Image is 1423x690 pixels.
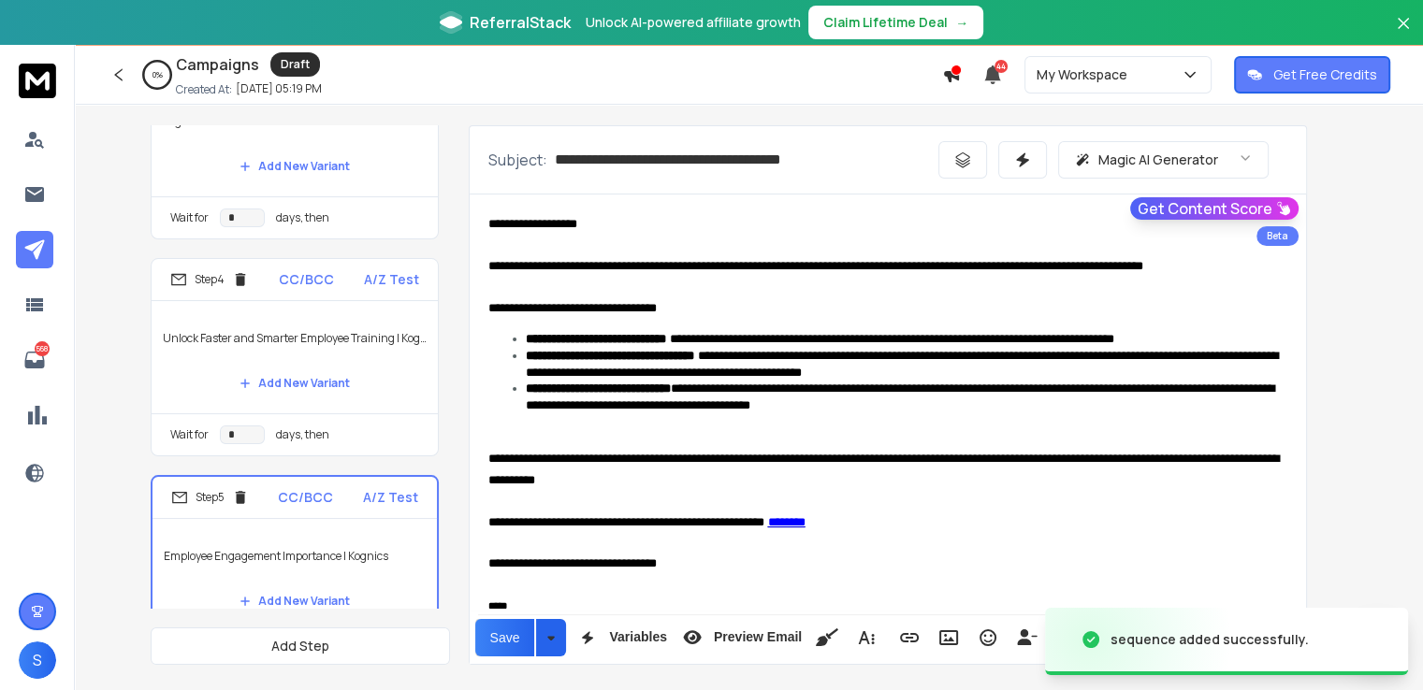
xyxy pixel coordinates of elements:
[675,619,806,656] button: Preview Email
[995,60,1008,73] span: 44
[19,641,56,679] button: S
[151,475,439,675] li: Step5CC/BCCA/Z TestEmployee Engagement Importance | KognicsAdd New VariantWait fordays, then
[931,619,966,656] button: Insert Image (Ctrl+P)
[170,271,249,288] div: Step 4
[570,619,671,656] button: Variables
[276,427,329,442] p: days, then
[170,427,209,442] p: Wait for
[1256,226,1299,246] div: Beta
[35,341,50,356] p: 568
[151,258,439,456] li: Step4CC/BCCA/Z TestUnlock Faster and Smarter Employee Training | KognicsAdd New VariantWait forda...
[176,53,259,76] h1: Campaigns
[1098,151,1218,169] p: Magic AI Generator
[470,11,571,34] span: ReferralStack
[363,488,418,507] p: A/Z Test
[1234,56,1390,93] button: Get Free Credits
[475,619,535,656] button: Save
[809,619,845,656] button: Clean HTML
[1273,65,1377,84] p: Get Free Credits
[279,270,334,289] p: CC/BCC
[364,270,419,289] p: A/Z Test
[176,82,232,97] p: Created At:
[1111,630,1309,649] div: sequence added successfully.
[955,13,968,32] span: →
[1130,197,1299,220] button: Get Content Score
[225,365,365,402] button: Add New Variant
[164,530,426,582] p: Employee Engagement Importance | Kognics
[710,629,806,645] span: Preview Email
[171,489,249,506] div: Step 5
[270,52,320,77] div: Draft
[970,619,1006,656] button: Emoticons
[849,619,884,656] button: More Text
[225,148,365,185] button: Add New Variant
[225,582,365,620] button: Add New Variant
[1009,619,1045,656] button: Insert Unsubscribe Link
[16,341,53,379] a: 568
[236,81,322,96] p: [DATE] 05:19 PM
[586,13,801,32] p: Unlock AI-powered affiliate growth
[163,312,427,365] p: Unlock Faster and Smarter Employee Training | Kognics
[1058,141,1269,179] button: Magic AI Generator
[892,619,927,656] button: Insert Link (Ctrl+K)
[278,488,333,507] p: CC/BCC
[151,627,450,665] button: Add Step
[808,6,983,39] button: Claim Lifetime Deal→
[1391,11,1416,56] button: Close banner
[152,69,163,80] p: 0 %
[276,210,329,225] p: days, then
[1037,65,1135,84] p: My Workspace
[605,629,671,645] span: Variables
[488,149,547,171] p: Subject:
[170,210,209,225] p: Wait for
[151,41,439,239] li: Step3CC/BCCA/Z TestKognics LMS Customer ReviewsAdd New VariantWait fordays, then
